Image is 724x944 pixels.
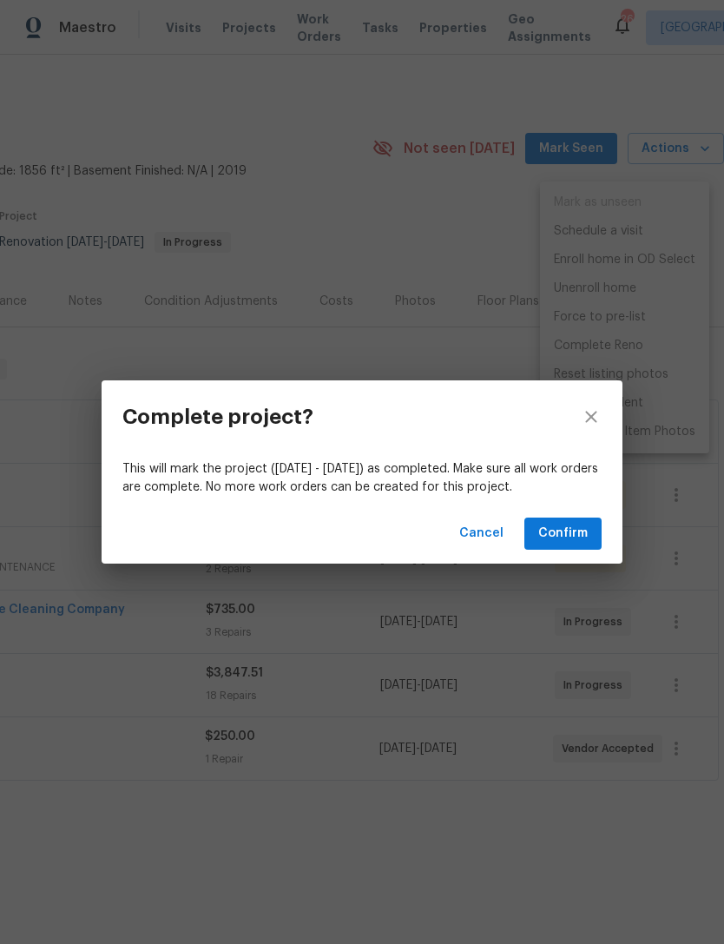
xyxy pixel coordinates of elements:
[538,523,588,545] span: Confirm
[122,405,313,429] h3: Complete project?
[122,460,602,497] p: This will mark the project ([DATE] - [DATE]) as completed. Make sure all work orders are complete...
[459,523,504,545] span: Cancel
[452,518,510,550] button: Cancel
[524,518,602,550] button: Confirm
[560,380,622,453] button: close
